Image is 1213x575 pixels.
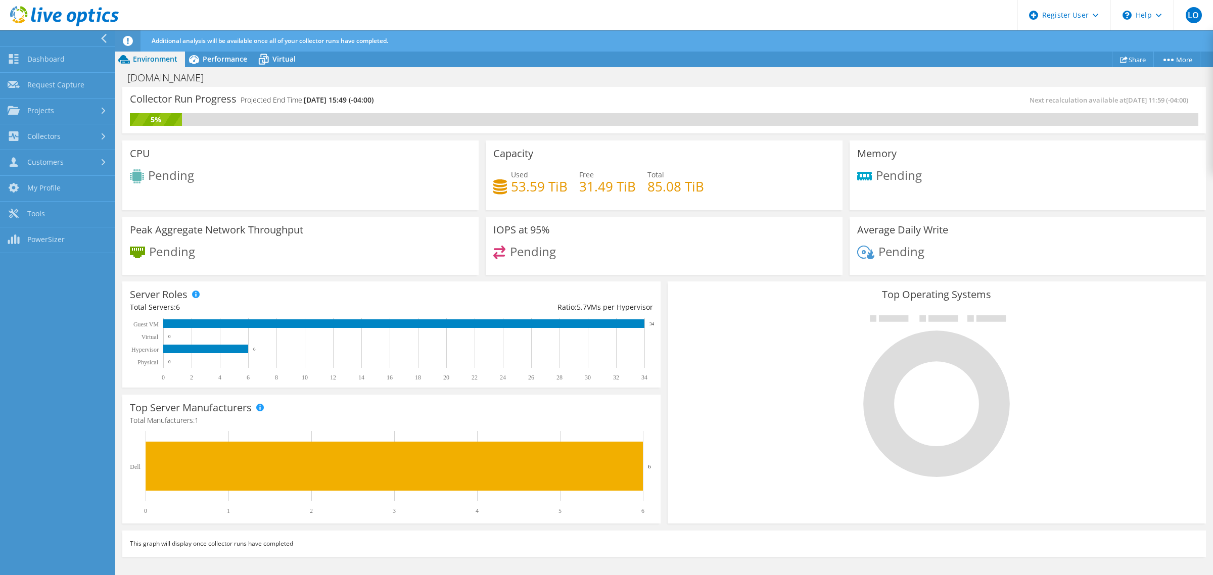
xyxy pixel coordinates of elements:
h3: Peak Aggregate Network Throughput [130,224,303,235]
a: Share [1112,52,1154,67]
text: 8 [275,374,278,381]
span: 5.7 [577,302,587,312]
div: Total Servers: [130,302,391,313]
text: 34 [649,321,655,326]
span: LO [1186,7,1202,23]
h3: Top Operating Systems [675,289,1198,300]
text: 24 [500,374,506,381]
text: 28 [556,374,563,381]
text: 0 [144,507,147,514]
h3: Average Daily Write [857,224,948,235]
span: Pending [878,243,924,259]
svg: \n [1123,11,1132,20]
span: Pending [876,166,922,183]
span: Environment [133,54,177,64]
h1: [DOMAIN_NAME] [123,72,219,83]
text: 5 [558,507,562,514]
span: Pending [510,243,556,259]
h3: IOPS at 95% [493,224,550,235]
span: Free [579,170,594,179]
span: 6 [176,302,180,312]
text: 6 [253,347,256,352]
span: Used [511,170,528,179]
h3: Memory [857,148,897,159]
h4: Total Manufacturers: [130,415,653,426]
text: 34 [641,374,647,381]
div: Ratio: VMs per Hypervisor [391,302,652,313]
span: [DATE] 15:49 (-04:00) [304,95,374,105]
span: Additional analysis will be available once all of your collector runs have completed. [152,36,388,45]
h4: 53.59 TiB [511,181,568,192]
text: 4 [218,374,221,381]
a: More [1153,52,1200,67]
text: 10 [302,374,308,381]
text: 14 [358,374,364,381]
text: Virtual [142,333,159,341]
h3: CPU [130,148,150,159]
text: Physical [137,359,158,366]
text: 32 [613,374,619,381]
span: Performance [203,54,247,64]
text: Hypervisor [131,346,159,353]
text: 0 [168,334,171,339]
text: 18 [415,374,421,381]
span: Total [647,170,664,179]
h4: 85.08 TiB [647,181,704,192]
text: 6 [648,463,651,469]
h4: Projected End Time: [241,94,374,106]
span: Pending [148,167,194,183]
span: Pending [149,243,195,259]
div: This graph will display once collector runs have completed [122,531,1206,557]
h3: Top Server Manufacturers [130,402,252,413]
text: 0 [168,359,171,364]
span: [DATE] 11:59 (-04:00) [1126,95,1188,105]
text: 12 [330,374,336,381]
text: 6 [247,374,250,381]
text: 2 [190,374,193,381]
text: 16 [387,374,393,381]
text: 1 [227,507,230,514]
h4: 31.49 TiB [579,181,636,192]
text: Dell [130,463,141,470]
text: 6 [641,507,644,514]
text: 3 [393,507,396,514]
h3: Server Roles [130,289,188,300]
text: Guest VM [133,321,159,328]
span: Virtual [272,54,296,64]
text: 22 [472,374,478,381]
text: 26 [528,374,534,381]
text: 0 [162,374,165,381]
span: Next recalculation available at [1030,95,1193,105]
div: 5% [130,114,182,125]
text: 20 [443,374,449,381]
h3: Capacity [493,148,533,159]
text: 30 [585,374,591,381]
span: 1 [195,415,199,425]
text: 2 [310,507,313,514]
text: 4 [476,507,479,514]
